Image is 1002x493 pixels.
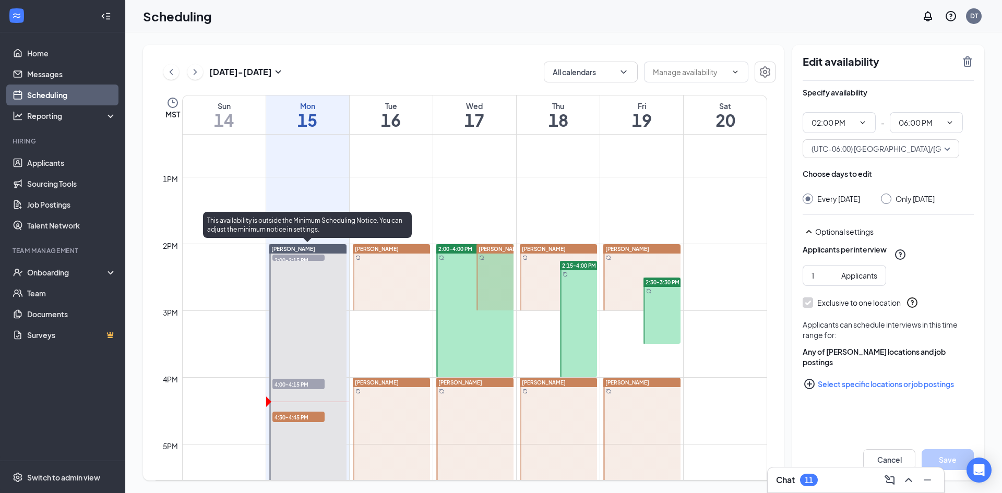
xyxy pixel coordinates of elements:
span: [PERSON_NAME] [522,379,566,386]
a: Documents [27,304,116,324]
div: Thu [517,101,600,111]
span: 2:15-4:00 PM [562,262,596,269]
div: Sat [684,101,767,111]
div: Applicants per interview [803,244,887,255]
button: ChevronRight [187,64,203,80]
span: [PERSON_NAME] [271,246,315,252]
a: SurveysCrown [27,324,116,345]
h1: 18 [517,111,600,129]
a: Messages [27,64,116,85]
svg: Settings [759,66,771,78]
svg: QuestionInfo [906,296,918,309]
a: Job Postings [27,194,116,215]
a: Applicants [27,152,116,173]
div: Choose days to edit [803,169,872,179]
svg: SmallChevronDown [272,66,284,78]
button: ChevronLeft [163,64,179,80]
svg: ChevronDown [946,118,954,127]
svg: UserCheck [13,267,23,278]
svg: ChevronDown [858,118,867,127]
div: This availability is outside the Minimum Scheduling Notice. You can adjust the minimum notice in ... [203,212,412,238]
button: Settings [755,62,776,82]
span: [PERSON_NAME] [355,246,399,252]
div: Any of [PERSON_NAME] locations and job postings [803,346,974,367]
input: Manage availability [653,66,727,78]
div: Tue [350,101,433,111]
h1: 16 [350,111,433,129]
h1: 14 [183,111,266,129]
a: September 16, 2025 [350,95,433,134]
svg: Sync [646,288,651,294]
div: Specify availability [803,87,867,98]
span: 2:30-3:30 PM [646,279,679,286]
h1: 20 [684,111,767,129]
svg: Sync [355,255,361,260]
div: Applicants [841,270,877,281]
span: [PERSON_NAME] [438,379,482,386]
svg: Sync [606,255,611,260]
h1: Scheduling [143,7,212,25]
div: Applicants can schedule interviews in this time range for: [803,319,974,340]
div: 4pm [161,374,180,385]
span: [PERSON_NAME] [355,379,399,386]
div: 11 [805,476,813,485]
span: [PERSON_NAME] [479,246,522,252]
div: Optional settings [803,225,974,238]
a: Team [27,283,116,304]
svg: Minimize [921,474,934,486]
div: 1pm [161,173,180,185]
h2: Edit availability [803,55,955,68]
div: Exclusive to one location [817,297,901,308]
a: Home [27,43,116,64]
svg: ChevronDown [731,68,739,76]
button: ChevronUp [900,472,917,488]
span: [PERSON_NAME] [605,246,649,252]
svg: Settings [13,472,23,483]
svg: Analysis [13,111,23,121]
h1: 15 [266,111,349,129]
button: ComposeMessage [881,472,898,488]
span: [PERSON_NAME] [605,379,649,386]
h3: [DATE] - [DATE] [209,66,272,78]
a: Scheduling [27,85,116,105]
button: Minimize [919,472,936,488]
div: Wed [433,101,516,111]
span: [PERSON_NAME] [522,246,566,252]
div: Mon [266,101,349,111]
h1: 17 [433,111,516,129]
svg: ChevronDown [618,67,629,77]
div: Reporting [27,111,117,121]
svg: ChevronUp [902,474,915,486]
div: Fri [600,101,683,111]
svg: TrashOutline [961,55,974,68]
svg: Sync [355,389,361,394]
svg: ChevronRight [190,66,200,78]
svg: QuestionInfo [894,248,906,261]
svg: Sync [522,255,528,260]
a: September 17, 2025 [433,95,516,134]
svg: Clock [166,97,179,109]
svg: Sync [606,389,611,394]
svg: WorkstreamLogo [11,10,22,21]
a: September 18, 2025 [517,95,600,134]
svg: Sync [479,255,484,260]
button: Cancel [863,449,915,470]
svg: Sync [522,389,528,394]
svg: QuestionInfo [945,10,957,22]
div: Only [DATE] [896,194,935,204]
a: September 19, 2025 [600,95,683,134]
button: Save [922,449,974,470]
a: Talent Network [27,215,116,236]
div: Every [DATE] [817,194,860,204]
div: Optional settings [815,226,974,237]
div: Open Intercom Messenger [967,458,992,483]
svg: Notifications [922,10,934,22]
div: DT [970,11,978,20]
span: 2:00-2:15 PM [272,255,325,265]
h1: 19 [600,111,683,129]
svg: PlusCircle [803,378,816,390]
div: Team Management [13,246,114,255]
div: Switch to admin view [27,472,100,483]
div: Sun [183,101,266,111]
